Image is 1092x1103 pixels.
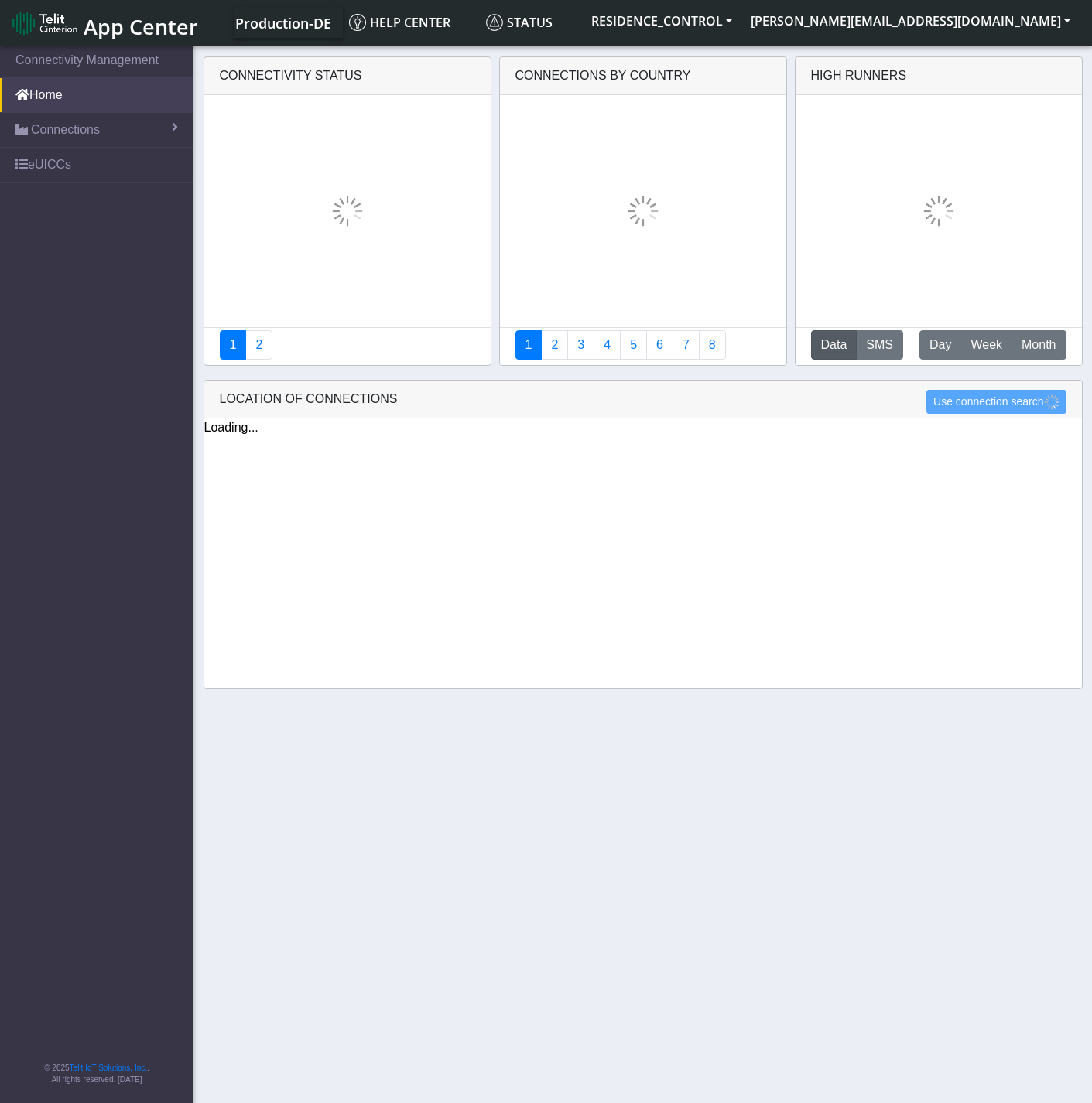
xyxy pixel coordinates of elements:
a: Telit IoT Solutions, Inc. [70,1064,147,1072]
nav: Summary paging [515,330,771,360]
div: LOCATION OF CONNECTIONS [204,381,1082,418]
img: loading.gif [628,196,659,227]
button: SMS [856,330,903,360]
span: Day [929,336,951,354]
span: Week [970,336,1002,354]
span: Connections [31,121,100,139]
button: RESIDENCE_CONTROL [582,7,741,35]
span: Production-DE [235,14,331,32]
img: logo-telit-cinterion-gw-new.png [12,11,77,36]
a: App Center [12,6,196,39]
div: Loading... [204,418,1082,437]
img: loading.gif [332,196,363,227]
button: Data [811,330,858,360]
a: Connections By Carrier [594,330,621,360]
a: Zero Session [673,330,700,360]
span: Status [486,14,553,31]
button: Month [1012,330,1066,360]
a: Status [480,7,582,38]
img: status.svg [486,14,503,31]
a: 14 Days Trend [646,330,673,360]
div: Connectivity status [204,57,491,95]
nav: Summary paging [220,330,475,360]
span: App Center [84,12,198,41]
a: Deployment status [245,330,272,360]
a: Not Connected for 30 days [699,330,726,360]
button: [PERSON_NAME][EMAIL_ADDRESS][DOMAIN_NAME] [741,7,1080,35]
button: Week [960,330,1012,360]
span: Month [1022,336,1056,354]
a: Carrier [541,330,568,360]
a: Your current platform instance [234,7,330,38]
a: Help center [343,7,480,38]
a: Connections By Country [515,330,543,360]
div: High Runners [811,67,907,85]
div: Connections By Country [500,57,786,95]
button: Use connection search [926,390,1066,414]
a: Usage per Country [567,330,594,360]
img: loading.gif [923,196,954,227]
a: Connectivity status [220,330,247,360]
span: Help center [349,14,450,31]
img: loading [1044,394,1059,410]
button: Day [919,330,961,360]
a: Usage by Carrier [620,330,647,360]
img: knowledge.svg [349,14,366,31]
